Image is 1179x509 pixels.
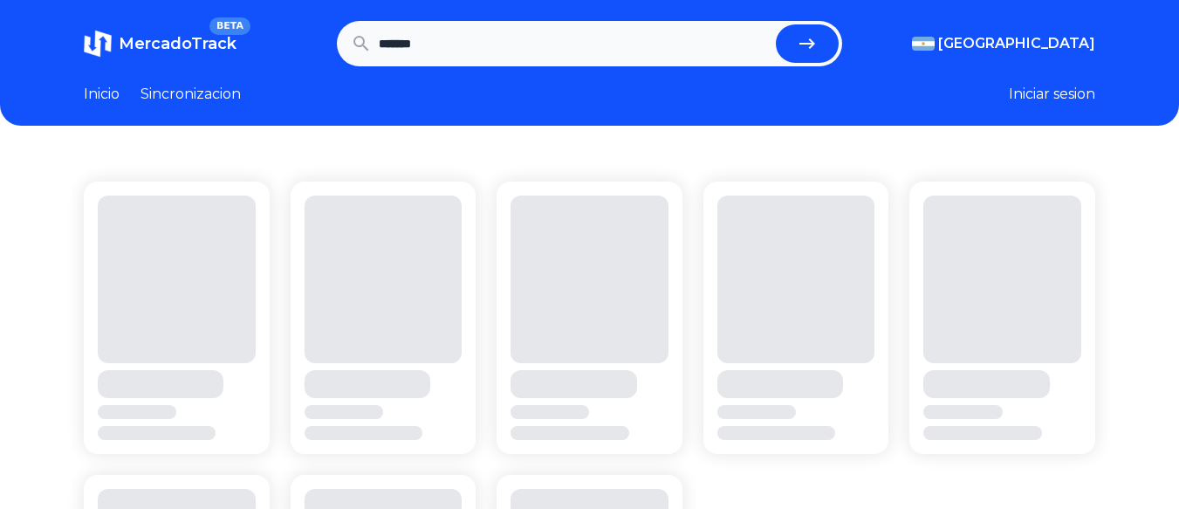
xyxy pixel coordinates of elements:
[1009,84,1095,105] button: Iniciar sesion
[119,34,236,53] span: MercadoTrack
[141,84,241,105] a: Sincronizacion
[84,30,236,58] a: MercadoTrackBETA
[912,37,935,51] img: Argentina
[912,33,1095,54] button: [GEOGRAPHIC_DATA]
[84,30,112,58] img: MercadoTrack
[209,17,250,35] span: BETA
[84,84,120,105] a: Inicio
[938,33,1095,54] span: [GEOGRAPHIC_DATA]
